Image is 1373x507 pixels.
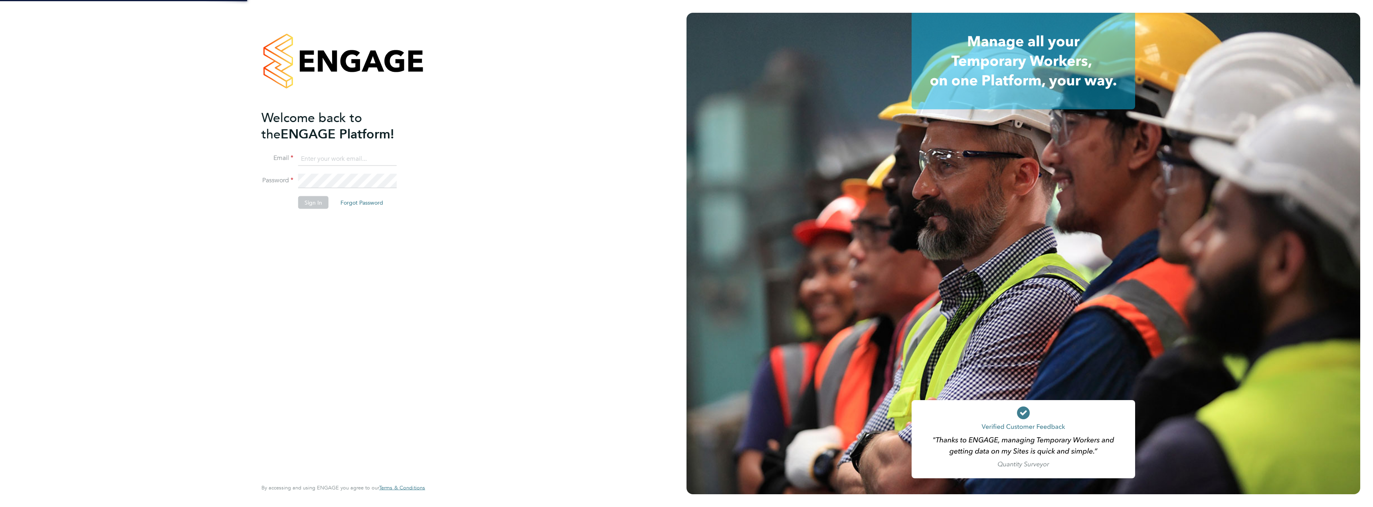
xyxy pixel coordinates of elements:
[261,484,425,491] span: By accessing and using ENGAGE you agree to our
[261,154,293,162] label: Email
[379,485,425,491] a: Terms & Conditions
[334,196,390,209] button: Forgot Password
[298,152,397,166] input: Enter your work email...
[261,109,417,142] h2: ENGAGE Platform!
[261,176,293,185] label: Password
[298,196,328,209] button: Sign In
[261,110,362,142] span: Welcome back to the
